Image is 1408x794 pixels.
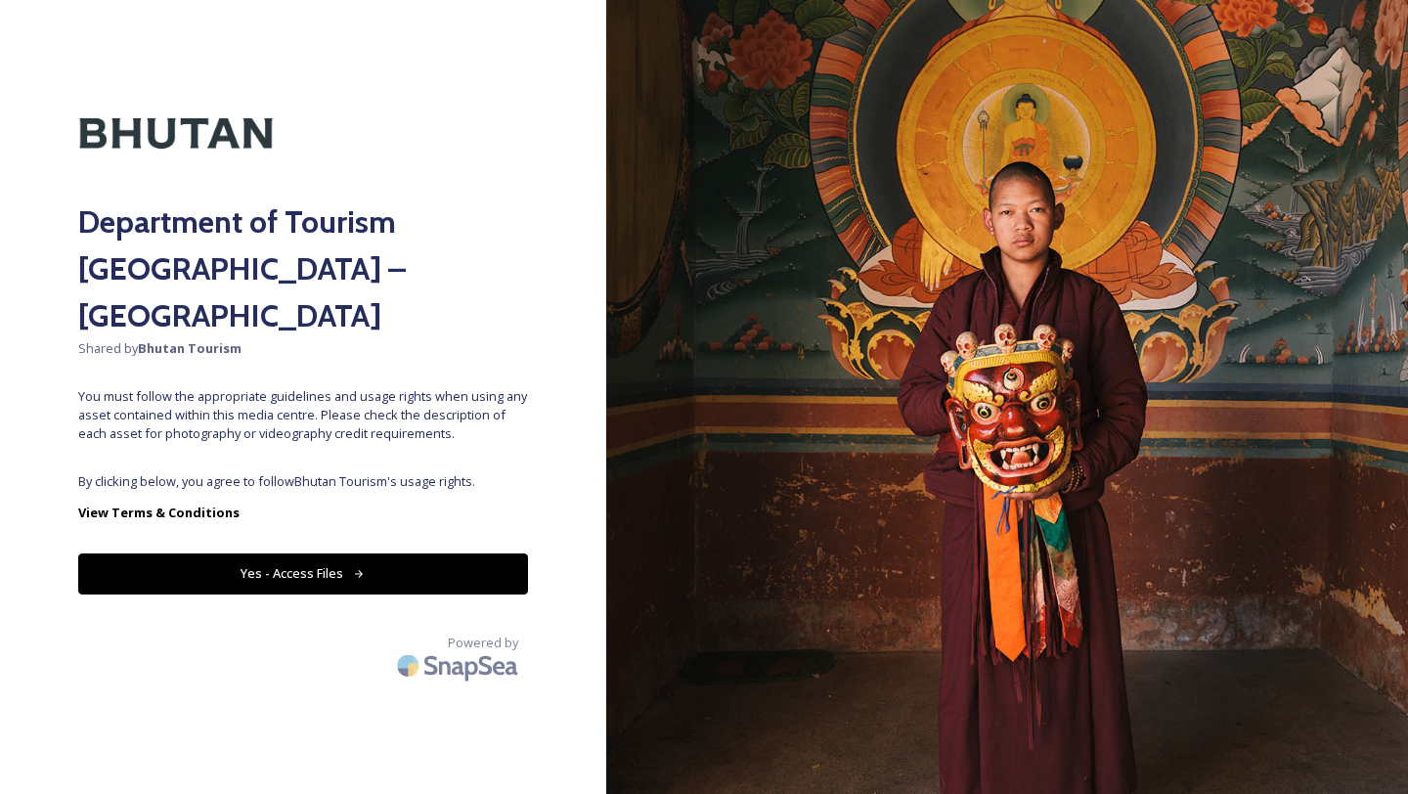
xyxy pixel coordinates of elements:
span: By clicking below, you agree to follow Bhutan Tourism 's usage rights. [78,472,528,491]
span: Powered by [448,634,518,652]
a: View Terms & Conditions [78,501,528,524]
img: SnapSea Logo [391,642,528,688]
span: Shared by [78,339,528,358]
span: You must follow the appropriate guidelines and usage rights when using any asset contained within... [78,387,528,444]
img: Kingdom-of-Bhutan-Logo.png [78,78,274,189]
strong: View Terms & Conditions [78,504,240,521]
button: Yes - Access Files [78,553,528,594]
h2: Department of Tourism [GEOGRAPHIC_DATA] – [GEOGRAPHIC_DATA] [78,198,528,339]
strong: Bhutan Tourism [138,339,242,357]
